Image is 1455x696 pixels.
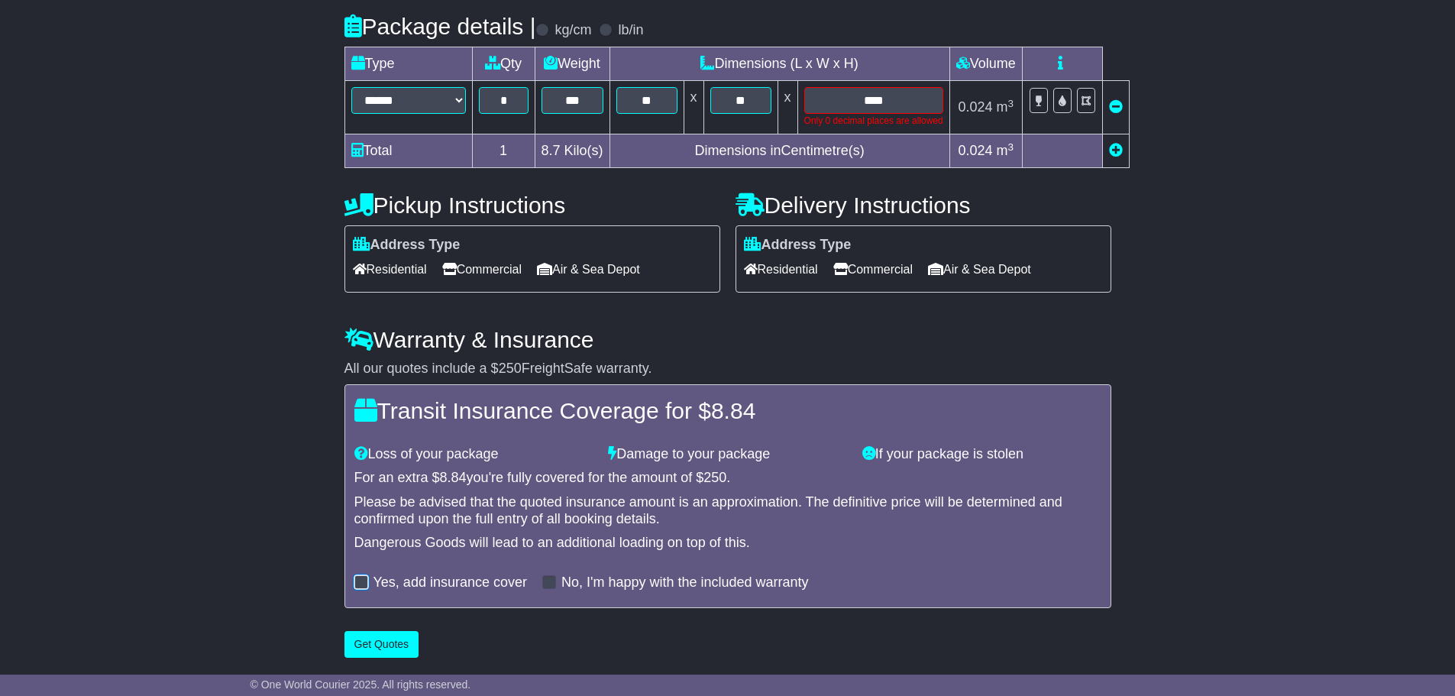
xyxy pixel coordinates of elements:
[1109,143,1123,158] a: Add new item
[344,134,472,168] td: Total
[1007,141,1014,153] sup: 3
[928,257,1031,281] span: Air & Sea Depot
[472,134,535,168] td: 1
[609,47,949,81] td: Dimensions (L x W x H)
[855,446,1109,463] div: If your package is stolen
[703,470,726,485] span: 250
[537,257,640,281] span: Air & Sea Depot
[744,237,852,254] label: Address Type
[1109,99,1123,115] a: Remove this item
[354,398,1101,423] h4: Transit Insurance Coverage for $
[472,47,535,81] td: Qty
[609,134,949,168] td: Dimensions in Centimetre(s)
[542,143,561,158] span: 8.7
[373,575,527,591] label: Yes, add insurance cover
[344,327,1111,352] h4: Warranty & Insurance
[347,446,601,463] div: Loss of your package
[804,114,943,128] div: Only 0 decimal places are allowed
[344,361,1111,377] div: All our quotes include a $ FreightSafe warranty.
[344,193,720,218] h4: Pickup Instructions
[442,257,522,281] span: Commercial
[354,535,1101,552] div: Dangerous Goods will lead to an additional loading on top of this.
[684,81,703,134] td: x
[618,22,643,39] label: lb/in
[744,257,818,281] span: Residential
[996,99,1014,115] span: m
[833,257,913,281] span: Commercial
[353,257,427,281] span: Residential
[736,193,1111,218] h4: Delivery Instructions
[499,361,522,376] span: 250
[555,22,591,39] label: kg/cm
[440,470,467,485] span: 8.84
[958,99,992,115] span: 0.024
[344,14,536,39] h4: Package details |
[354,470,1101,487] div: For an extra $ you're fully covered for the amount of $ .
[344,47,472,81] td: Type
[354,494,1101,527] div: Please be advised that the quoted insurance amount is an approximation. The definitive price will...
[958,143,992,158] span: 0.024
[251,678,471,691] span: © One World Courier 2025. All rights reserved.
[535,134,609,168] td: Kilo(s)
[600,446,855,463] div: Damage to your package
[711,398,755,423] span: 8.84
[996,143,1014,158] span: m
[1007,98,1014,109] sup: 3
[535,47,609,81] td: Weight
[949,47,1022,81] td: Volume
[353,237,461,254] label: Address Type
[778,81,797,134] td: x
[561,575,809,591] label: No, I'm happy with the included warranty
[344,631,419,658] button: Get Quotes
